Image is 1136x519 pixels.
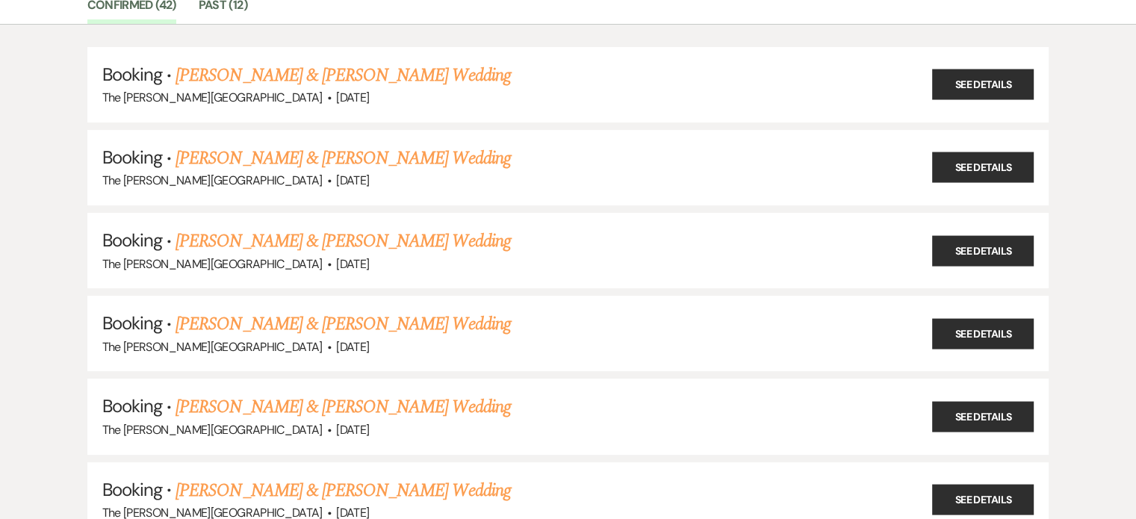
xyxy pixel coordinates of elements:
a: [PERSON_NAME] & [PERSON_NAME] Wedding [176,394,510,420]
span: [DATE] [336,422,369,438]
span: Booking [102,394,162,417]
span: The [PERSON_NAME][GEOGRAPHIC_DATA] [102,256,323,272]
a: [PERSON_NAME] & [PERSON_NAME] Wedding [176,477,510,504]
span: The [PERSON_NAME][GEOGRAPHIC_DATA] [102,339,323,355]
a: [PERSON_NAME] & [PERSON_NAME] Wedding [176,311,510,338]
a: See Details [932,69,1034,100]
span: Booking [102,478,162,501]
span: [DATE] [336,256,369,272]
span: Booking [102,146,162,169]
span: The [PERSON_NAME][GEOGRAPHIC_DATA] [102,422,323,438]
a: See Details [932,318,1034,349]
a: See Details [932,401,1034,432]
a: See Details [932,152,1034,183]
a: [PERSON_NAME] & [PERSON_NAME] Wedding [176,145,510,172]
a: See Details [932,235,1034,266]
a: [PERSON_NAME] & [PERSON_NAME] Wedding [176,62,510,89]
span: [DATE] [336,339,369,355]
a: See Details [932,485,1034,515]
span: [DATE] [336,173,369,188]
a: [PERSON_NAME] & [PERSON_NAME] Wedding [176,228,510,255]
span: Booking [102,311,162,335]
span: Booking [102,63,162,86]
span: [DATE] [336,90,369,105]
span: Booking [102,229,162,252]
span: The [PERSON_NAME][GEOGRAPHIC_DATA] [102,90,323,105]
span: The [PERSON_NAME][GEOGRAPHIC_DATA] [102,173,323,188]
